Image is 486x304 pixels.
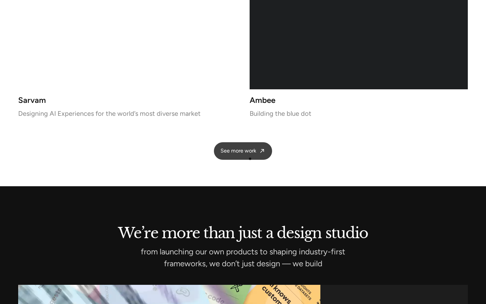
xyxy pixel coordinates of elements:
[221,148,256,154] span: See more work
[250,97,468,103] h3: Ambee
[250,111,468,115] p: Building the blue dot
[18,97,236,103] h3: Sarvam
[18,226,468,238] h2: We’re more than just a design studio
[119,249,367,266] p: from launching our own products to shaping industry-first frameworks, we don’t just design — we b...
[18,111,236,115] p: Designing AI Experiences for the world’s most diverse market
[214,142,272,160] a: See more work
